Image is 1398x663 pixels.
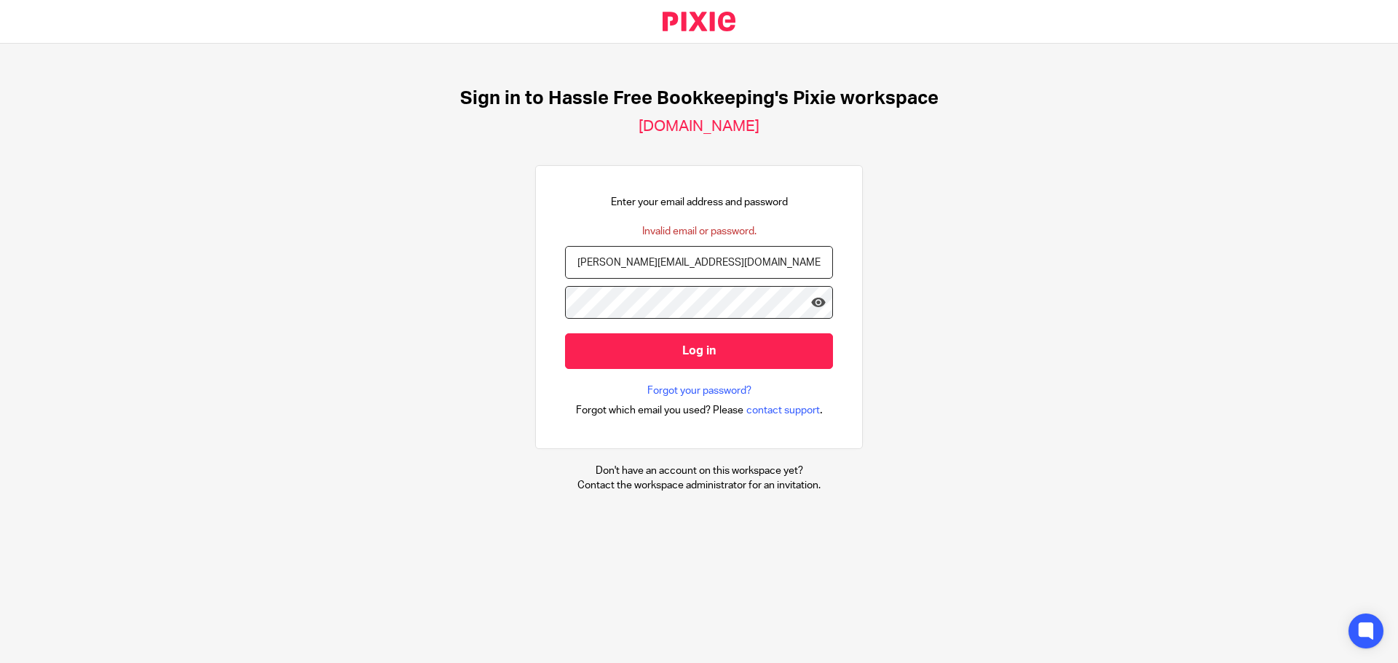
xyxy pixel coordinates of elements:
span: contact support [746,403,820,418]
div: Invalid email or password. [642,224,757,239]
div: . [576,402,823,418]
input: Log in [565,333,833,369]
span: Forgot which email you used? Please [576,403,743,418]
p: Contact the workspace administrator for an invitation. [577,478,821,493]
a: Forgot your password? [647,384,751,398]
h2: [DOMAIN_NAME] [639,117,759,136]
h1: Sign in to Hassle Free Bookkeeping's Pixie workspace [460,87,939,110]
p: Enter your email address and password [611,195,788,210]
p: Don't have an account on this workspace yet? [577,464,821,478]
input: name@example.com [565,246,833,279]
